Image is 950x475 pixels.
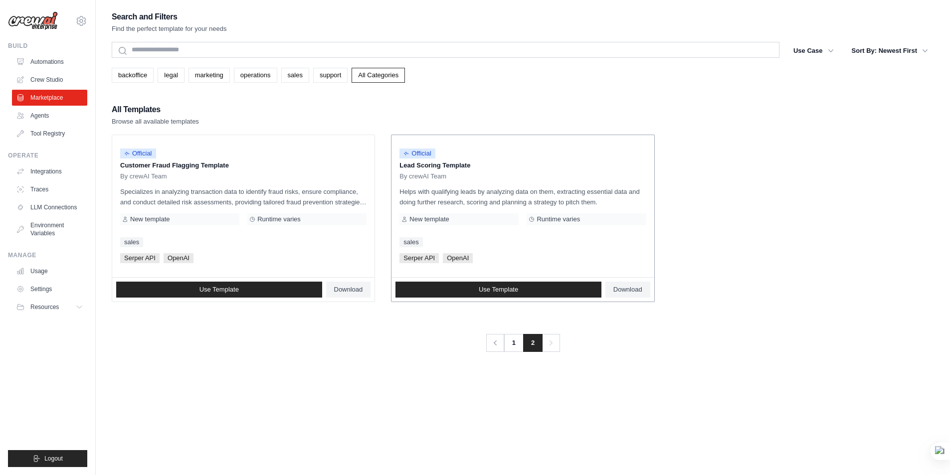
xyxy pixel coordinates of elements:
h2: Search and Filters [112,10,227,24]
img: Logo [8,11,58,30]
p: Specializes in analyzing transaction data to identify fraud risks, ensure compliance, and conduct... [120,186,367,207]
a: sales [281,68,309,83]
a: Download [326,282,371,298]
span: Serper API [120,253,160,263]
p: Customer Fraud Flagging Template [120,160,367,170]
a: backoffice [112,68,154,83]
a: Integrations [12,163,87,179]
div: Build [8,42,87,50]
span: Download [334,286,363,294]
span: Use Template [199,286,239,294]
div: Manage [8,251,87,259]
a: All Categories [352,68,405,83]
a: legal [158,68,184,83]
p: Find the perfect template for your needs [112,24,227,34]
a: Usage [12,263,87,279]
a: operations [234,68,277,83]
button: Sort By: Newest First [846,42,934,60]
a: Download [605,282,650,298]
span: Serper API [399,253,439,263]
button: Logout [8,450,87,467]
a: marketing [189,68,230,83]
a: Environment Variables [12,217,87,241]
p: Browse all available templates [112,117,199,127]
span: OpenAI [443,253,473,263]
span: Use Template [479,286,518,294]
a: LLM Connections [12,199,87,215]
button: Use Case [787,42,840,60]
div: Operate [8,152,87,159]
a: Crew Studio [12,72,87,88]
a: support [313,68,348,83]
a: Tool Registry [12,126,87,142]
a: Traces [12,181,87,197]
span: Official [120,149,156,158]
span: Official [399,149,435,158]
span: By crewAI Team [399,172,446,180]
span: OpenAI [164,253,193,263]
a: sales [399,237,422,247]
span: Runtime varies [537,215,580,223]
a: Settings [12,281,87,297]
span: 2 [523,334,543,352]
span: Runtime varies [257,215,301,223]
span: Resources [30,303,59,311]
a: sales [120,237,143,247]
nav: Pagination [486,334,560,352]
a: Marketplace [12,90,87,106]
a: 1 [504,334,524,352]
p: Lead Scoring Template [399,160,646,170]
h2: All Templates [112,103,199,117]
span: By crewAI Team [120,172,167,180]
span: Logout [44,455,63,463]
span: Download [613,286,642,294]
a: Use Template [116,282,322,298]
p: Helps with qualifying leads by analyzing data on them, extracting essential data and doing furthe... [399,186,646,207]
a: Use Template [395,282,601,298]
a: Agents [12,108,87,124]
span: New template [409,215,449,223]
a: Automations [12,54,87,70]
button: Resources [12,299,87,315]
span: New template [130,215,170,223]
